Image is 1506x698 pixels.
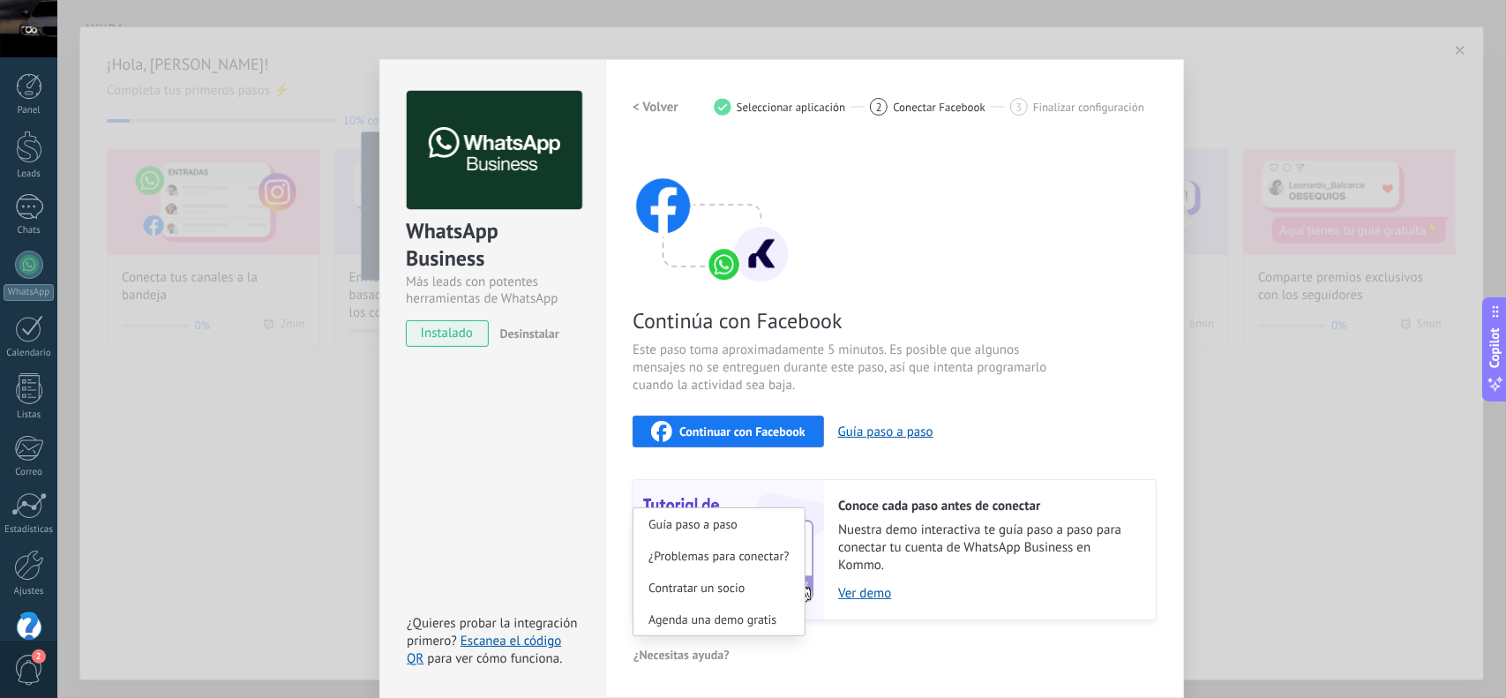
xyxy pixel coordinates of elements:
span: Agenda una demo gratis [648,613,776,626]
span: Desinstalar [500,326,559,341]
div: WhatsApp Business [406,217,580,274]
span: ¿Quieres probar la integración primero? [407,615,578,649]
span: Copilot [1487,327,1504,368]
span: instalado [407,320,487,347]
button: Guía paso a paso [633,508,804,540]
div: Más leads con potentes herramientas de WhatsApp [406,274,580,307]
div: Leads [4,169,55,180]
span: ¿Necesitas ayuda? [633,649,730,661]
button: < Volver [633,91,678,123]
div: Panel [4,105,55,116]
span: Este paso toma aproximadamente 5 minutos. Es posible que algunos mensajes no se entreguen durante... [633,341,1053,394]
span: Guía paso a paso [648,518,738,530]
div: Ajustes [4,586,55,597]
button: Agenda una demo gratis [633,604,804,635]
span: ¿Problemas para conectar? [648,550,789,562]
span: 3 [1015,100,1022,115]
span: 2 [32,649,46,664]
a: Escanea el código QR [407,633,561,667]
div: Correo [4,467,55,478]
span: Seleccionar aplicación [737,101,846,114]
span: Nuestra demo interactiva te guía paso a paso para conectar tu cuenta de WhatsApp Business en Kommo. [838,522,1138,574]
img: logo_main.png [407,91,582,210]
div: Chats [4,225,55,236]
button: ¿Problemas para conectar? [633,540,804,572]
span: para ver cómo funciona. [427,650,562,667]
img: connect with facebook [633,144,791,285]
span: Conectar Facebook [893,101,985,114]
button: Continuar con Facebook [633,416,824,447]
div: Calendario [4,348,55,359]
span: 2 [876,100,882,115]
button: ¿Necesitas ayuda? [633,642,731,668]
a: Ver demo [838,585,1138,602]
span: Finalizar configuración [1033,101,1144,114]
span: Continúa con Facebook [633,307,1053,334]
h2: Conoce cada paso antes de conectar [838,498,1138,514]
div: WhatsApp [4,284,54,301]
h2: < Volver [633,99,678,116]
button: Desinstalar [493,320,559,347]
button: Contratar un socio [633,572,804,604]
button: Guía paso a paso [838,424,933,440]
div: Estadísticas [4,524,55,536]
div: Listas [4,409,55,421]
span: Contratar un socio [648,582,745,594]
span: Continuar con Facebook [679,425,805,438]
